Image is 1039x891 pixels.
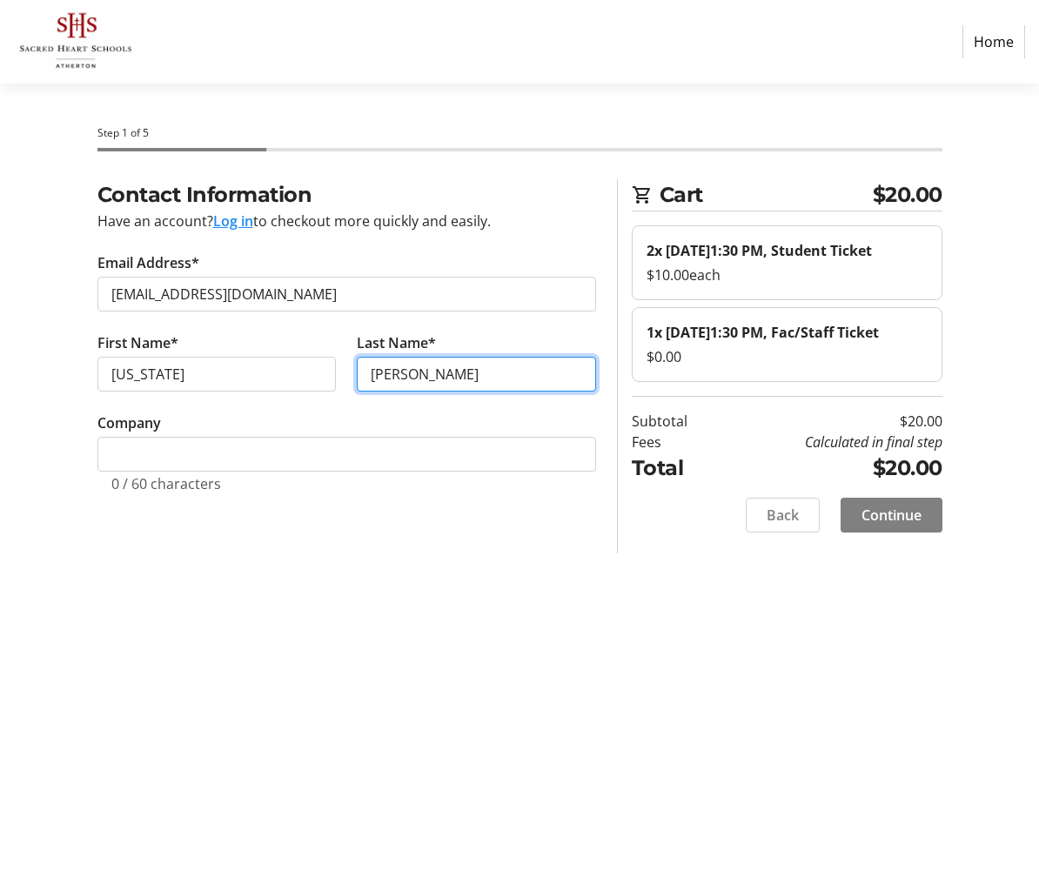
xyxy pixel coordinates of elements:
[647,346,928,367] div: $0.00
[861,505,922,526] span: Continue
[97,332,178,353] label: First Name*
[721,411,942,432] td: $20.00
[632,432,721,452] td: Fees
[647,265,928,285] div: $10.00 each
[632,452,721,484] td: Total
[660,179,873,211] span: Cart
[97,412,161,433] label: Company
[746,498,820,533] button: Back
[97,252,199,273] label: Email Address*
[721,432,942,452] td: Calculated in final step
[97,125,942,141] div: Step 1 of 5
[962,25,1025,58] a: Home
[767,505,799,526] span: Back
[111,474,221,493] tr-character-limit: 0 / 60 characters
[647,241,872,260] strong: 2x [DATE]1:30 PM, Student Ticket
[721,452,942,484] td: $20.00
[873,179,942,211] span: $20.00
[647,323,879,342] strong: 1x [DATE]1:30 PM, Fac/Staff Ticket
[97,211,596,231] div: Have an account? to checkout more quickly and easily.
[97,179,596,211] h2: Contact Information
[841,498,942,533] button: Continue
[357,332,436,353] label: Last Name*
[632,411,721,432] td: Subtotal
[213,211,253,231] button: Log in
[14,7,137,77] img: Sacred Heart Schools, Atherton's Logo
